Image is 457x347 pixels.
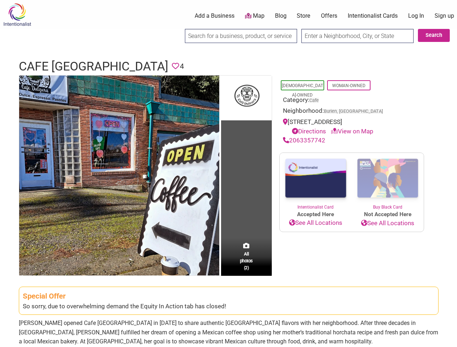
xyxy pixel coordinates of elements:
div: Category: [283,95,420,107]
a: Directions [292,128,326,135]
span: Accepted Here [280,210,352,219]
div: [STREET_ADDRESS] [283,117,420,136]
p: [PERSON_NAME] opened Cafe [GEOGRAPHIC_DATA] in [DATE] to share authentic [GEOGRAPHIC_DATA] flavor... [19,318,439,346]
a: Intentionalist Cards [348,12,398,20]
a: Buy Black Card [352,153,424,211]
a: Store [297,12,310,20]
span: You must be logged in to save favorites. [172,61,179,72]
div: Neighborhood: [283,106,420,117]
span: All photos (2) [240,250,253,271]
a: Woman-Owned [332,83,365,88]
a: 2063357742 [283,137,325,144]
h1: Cafe [GEOGRAPHIC_DATA] [19,58,168,75]
a: [DEMOGRAPHIC_DATA]-Owned [282,83,323,98]
img: Buy Black Card [352,153,424,204]
input: Search for a business, product, or service [185,29,297,43]
a: Intentionalist Card [280,153,352,210]
a: Log In [408,12,424,20]
a: Map [245,12,265,20]
span: 4 [180,61,184,72]
a: See All Locations [352,219,424,228]
span: Burien, [GEOGRAPHIC_DATA] [324,109,383,114]
a: View on Map [331,128,373,135]
a: See All Locations [280,218,352,228]
a: Offers [321,12,337,20]
button: Search [418,29,450,42]
input: Enter a Neighborhood, City, or State [301,29,414,43]
img: Intentionalist Card [280,153,352,204]
span: Not Accepted Here [352,210,424,219]
a: Sign up [435,12,454,20]
a: Add a Business [195,12,234,20]
a: Blog [275,12,287,20]
img: Cafe Dulzura [19,76,219,275]
a: Cafe [309,98,319,103]
div: So sorry, due to overwhelming demand the Equity In Action tab has closed! [23,302,435,311]
div: Special Offer [23,291,435,302]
